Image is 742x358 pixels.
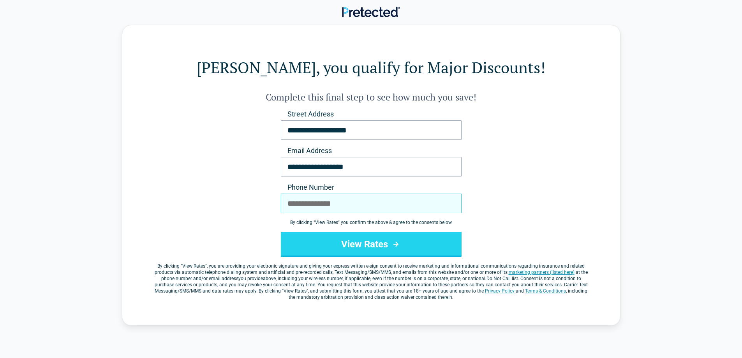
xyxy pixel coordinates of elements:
h2: Complete this final step to see how much you save! [153,91,589,103]
h1: [PERSON_NAME], you qualify for Major Discounts! [153,56,589,78]
a: Terms & Conditions [525,288,566,294]
button: View Rates [281,232,462,257]
span: View Rates [182,263,205,269]
label: By clicking " ", you are providing your electronic signature and giving your express written e-si... [153,263,589,300]
a: marketing partners (listed here) [509,270,575,275]
label: Phone Number [281,183,462,192]
a: Privacy Policy [485,288,515,294]
div: By clicking " View Rates " you confirm the above & agree to the consents below [281,219,462,226]
label: Street Address [281,109,462,119]
label: Email Address [281,146,462,155]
